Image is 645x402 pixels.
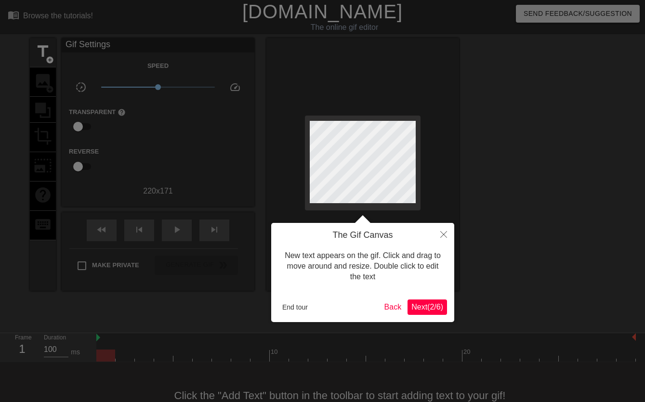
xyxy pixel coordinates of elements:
button: End tour [278,300,312,314]
span: Next ( 2 / 6 ) [411,303,443,311]
button: Back [381,299,406,315]
button: Close [433,223,454,245]
div: New text appears on the gif. Click and drag to move around and resize. Double click to edit the text [278,241,447,292]
button: Next [408,299,447,315]
h4: The Gif Canvas [278,230,447,241]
